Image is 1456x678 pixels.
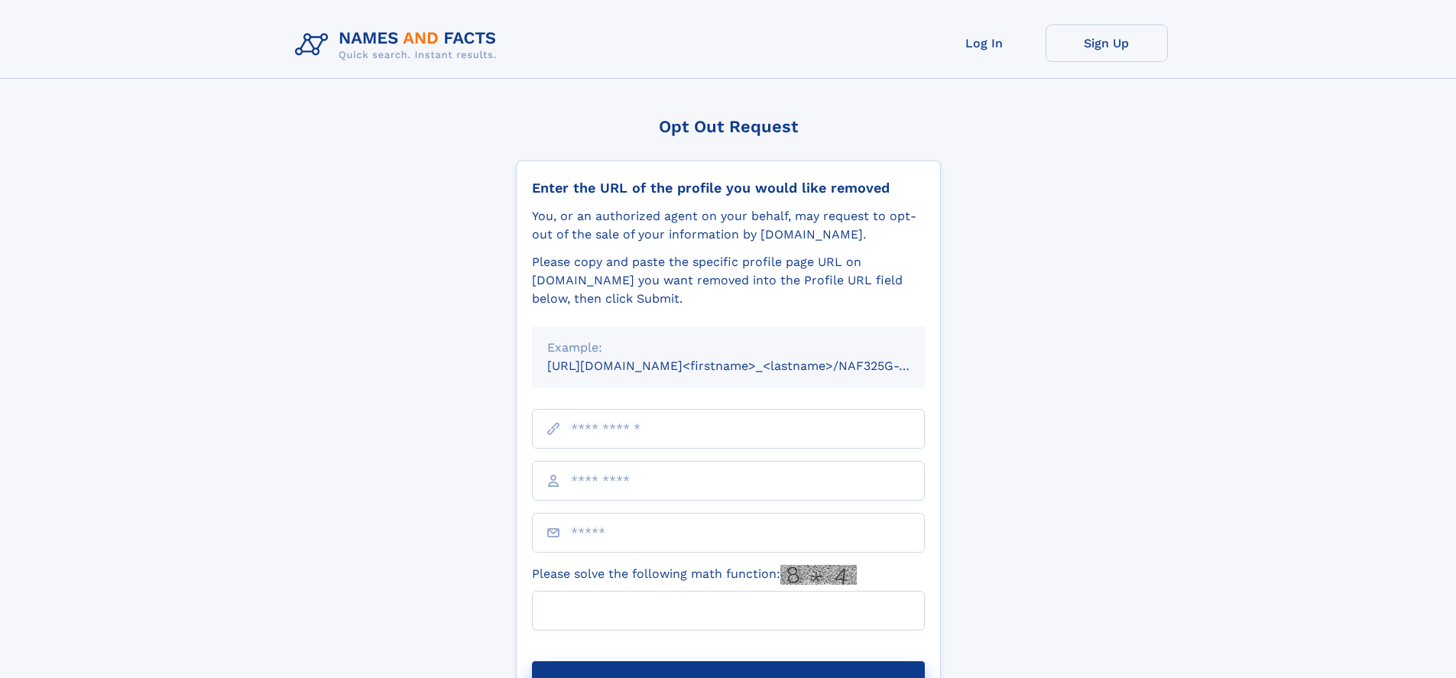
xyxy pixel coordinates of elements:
[532,207,925,244] div: You, or an authorized agent on your behalf, may request to opt-out of the sale of your informatio...
[532,180,925,196] div: Enter the URL of the profile you would like removed
[923,24,1046,62] a: Log In
[547,339,910,357] div: Example:
[547,358,954,373] small: [URL][DOMAIN_NAME]<firstname>_<lastname>/NAF325G-xxxxxxxx
[532,565,857,585] label: Please solve the following math function:
[532,253,925,308] div: Please copy and paste the specific profile page URL on [DOMAIN_NAME] you want removed into the Pr...
[289,24,509,66] img: Logo Names and Facts
[1046,24,1168,62] a: Sign Up
[516,117,941,136] div: Opt Out Request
